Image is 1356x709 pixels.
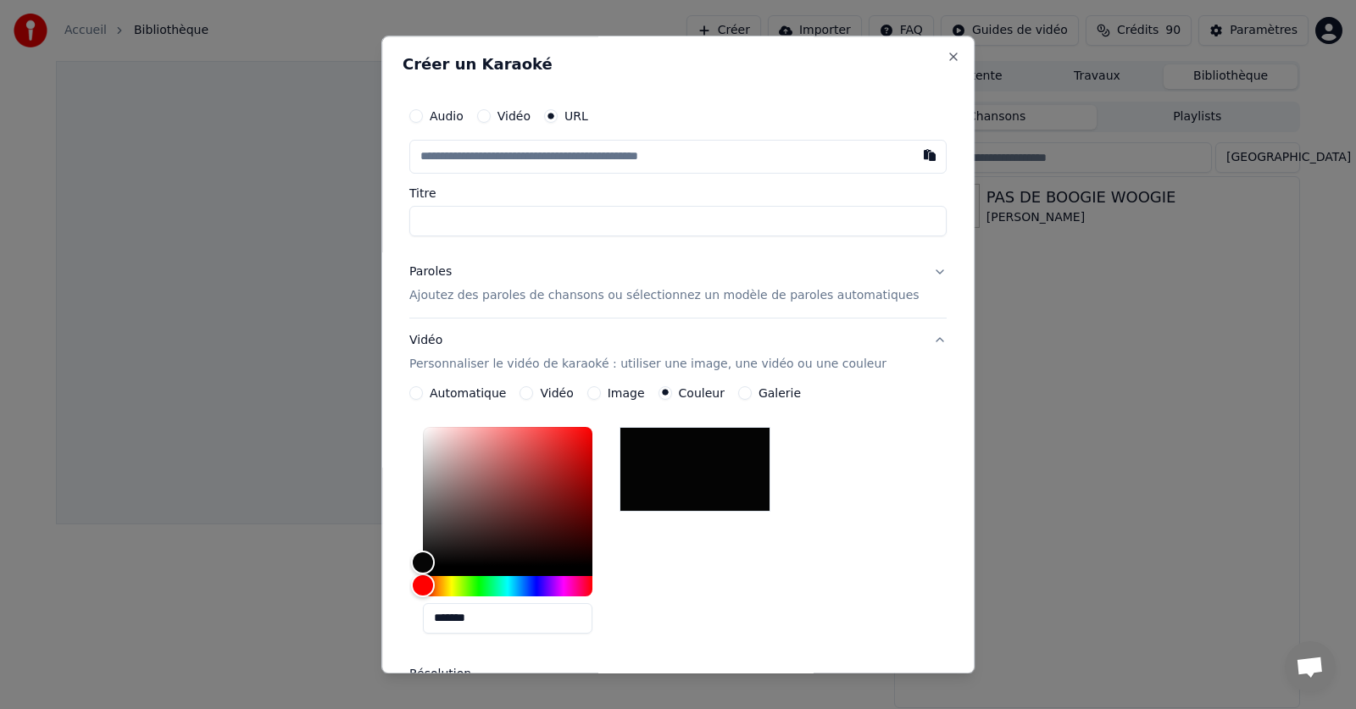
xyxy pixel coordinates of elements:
label: Titre [409,187,947,199]
label: Galerie [759,387,801,399]
label: Image [608,387,645,399]
label: Vidéo [541,387,574,399]
div: Vidéo [409,332,886,373]
label: Automatique [430,387,506,399]
h2: Créer un Karaoké [403,57,953,72]
label: Résolution [409,667,579,679]
label: Vidéo [497,110,531,122]
label: Audio [430,110,464,122]
div: Hue [423,576,592,596]
div: Paroles [409,263,452,280]
p: Personnaliser le vidéo de karaoké : utiliser une image, une vidéo ou une couleur [409,356,886,373]
label: URL [564,110,588,122]
p: Ajoutez des paroles de chansons ou sélectionnez un modèle de paroles automatiques [409,287,920,304]
button: VidéoPersonnaliser le vidéo de karaoké : utiliser une image, une vidéo ou une couleur [409,318,947,386]
button: ParolesAjoutez des paroles de chansons ou sélectionnez un modèle de paroles automatiques [409,250,947,318]
div: Color [423,427,592,566]
label: Couleur [679,387,725,399]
